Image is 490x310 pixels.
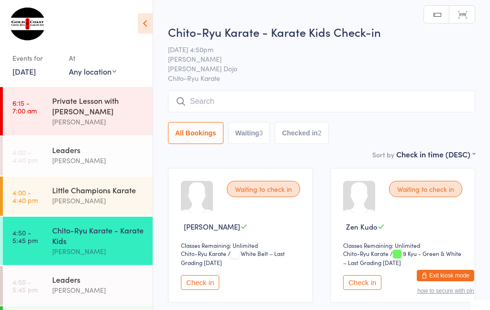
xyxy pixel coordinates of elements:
span: [PERSON_NAME] [168,54,460,64]
span: Zen Kudo [346,221,378,232]
time: 4:00 - 4:40 pm [12,188,38,204]
time: 4:50 - 5:45 pm [12,229,38,244]
h2: Chito-Ryu Karate - Karate Kids Check-in [168,24,475,40]
span: Chito-Ryu Karate [168,73,475,83]
div: Any location [69,66,116,77]
a: 4:00 -4:40 pmLeaders[PERSON_NAME] [3,136,153,176]
div: [PERSON_NAME] [52,116,145,127]
div: Chito-Ryu Karate [343,249,389,257]
div: Waiting to check in [389,181,462,197]
div: 2 [318,129,322,137]
div: Check in time (DESC) [396,149,475,159]
a: 4:00 -4:40 pmLittle Champions Karate[PERSON_NAME] [3,177,153,216]
input: Search [168,90,475,112]
span: [PERSON_NAME] Dojo [168,64,460,73]
button: Check in [343,275,381,290]
div: Waiting to check in [227,181,300,197]
div: Classes Remaining: Unlimited [343,241,465,249]
div: Little Champions Karate [52,185,145,195]
button: Waiting3 [228,122,270,144]
div: Leaders [52,274,145,285]
a: 4:50 -5:45 pmChito-Ryu Karate - Karate Kids[PERSON_NAME] [3,217,153,265]
time: 6:15 - 7:00 am [12,99,37,114]
div: [PERSON_NAME] [52,285,145,296]
button: Exit kiosk mode [417,270,474,281]
a: 4:50 -5:45 pmLeaders[PERSON_NAME] [3,266,153,305]
div: Classes Remaining: Unlimited [181,241,303,249]
div: Chito-Ryu Karate [181,249,226,257]
button: how to secure with pin [417,288,474,294]
button: Check in [181,275,219,290]
img: Gold Coast Chito-Ryu Karate [10,7,45,41]
div: Chito-Ryu Karate - Karate Kids [52,225,145,246]
a: 6:15 -7:00 amPrivate Lesson with [PERSON_NAME][PERSON_NAME] [3,87,153,135]
time: 4:50 - 5:45 pm [12,278,38,293]
div: At [69,50,116,66]
button: All Bookings [168,122,223,144]
time: 4:00 - 4:40 pm [12,148,38,164]
span: [PERSON_NAME] [184,221,240,232]
label: Sort by [372,150,394,159]
div: Private Lesson with [PERSON_NAME] [52,95,145,116]
div: [PERSON_NAME] [52,155,145,166]
span: [DATE] 4:50pm [168,44,460,54]
div: [PERSON_NAME] [52,195,145,206]
div: 3 [259,129,263,137]
a: [DATE] [12,66,36,77]
div: [PERSON_NAME] [52,246,145,257]
button: Checked in2 [275,122,329,144]
div: Leaders [52,144,145,155]
div: Events for [12,50,59,66]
